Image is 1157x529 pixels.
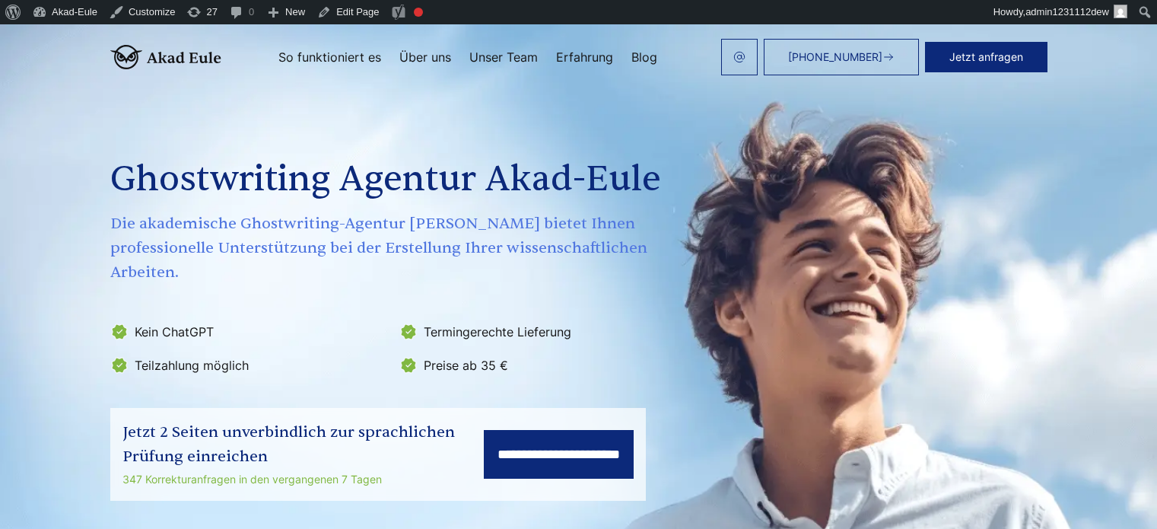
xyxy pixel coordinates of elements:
[110,45,221,69] img: logo
[764,39,919,75] a: [PHONE_NUMBER]
[556,51,613,63] a: Erfahrung
[788,51,882,63] span: [PHONE_NUMBER]
[110,212,682,285] span: Die akademische Ghostwriting-Agentur [PERSON_NAME] bietet Ihnen professionelle Unterstützung bei ...
[122,420,484,469] div: Jetzt 2 Seiten unverbindlich zur sprachlichen Prüfung einreichen
[110,152,682,207] h1: Ghostwriting Agentur Akad-Eule
[399,353,679,378] li: Preise ab 35 €
[631,51,657,63] a: Blog
[399,51,451,63] a: Über uns
[122,470,484,489] div: 347 Korrekturanfragen in den vergangenen 7 Tagen
[414,8,423,17] div: Focus keyphrase not set
[110,320,390,344] li: Kein ChatGPT
[733,51,745,63] img: email
[925,42,1047,72] button: Jetzt anfragen
[110,353,390,378] li: Teilzahlung möglich
[1025,6,1109,18] span: admin1231112dew
[399,320,679,344] li: Termingerechte Lieferung
[278,51,381,63] a: So funktioniert es
[469,51,538,63] a: Unser Team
